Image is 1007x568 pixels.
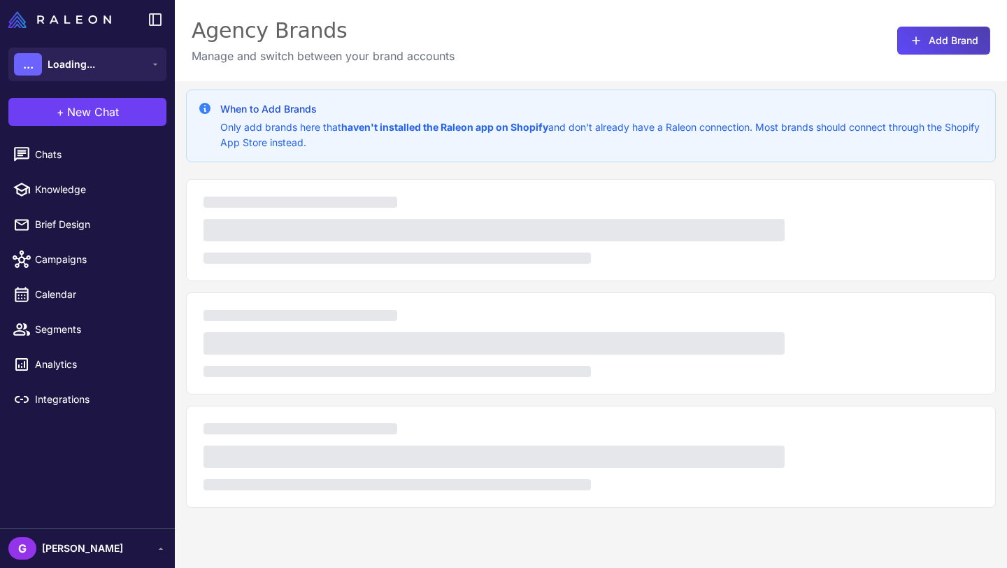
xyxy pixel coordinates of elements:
a: Analytics [6,350,169,379]
a: Brief Design [6,210,169,239]
span: + [57,104,64,120]
span: Integrations [35,392,158,407]
div: ... [14,53,42,76]
div: G [8,537,36,560]
span: [PERSON_NAME] [42,541,123,556]
a: Raleon Logo [8,11,117,28]
a: Chats [6,140,169,169]
img: Raleon Logo [8,11,111,28]
p: Manage and switch between your brand accounts [192,48,455,64]
span: Segments [35,322,158,337]
a: Segments [6,315,169,344]
span: Campaigns [35,252,158,267]
div: Agency Brands [192,17,455,45]
span: Loading... [48,57,95,72]
span: New Chat [67,104,119,120]
button: +New Chat [8,98,166,126]
button: Add Brand [897,27,990,55]
a: Campaigns [6,245,169,274]
span: Calendar [35,287,158,302]
span: Knowledge [35,182,158,197]
h3: When to Add Brands [220,101,984,117]
button: ...Loading... [8,48,166,81]
a: Calendar [6,280,169,309]
span: Brief Design [35,217,158,232]
a: Integrations [6,385,169,414]
span: Chats [35,147,158,162]
p: Only add brands here that and don't already have a Raleon connection. Most brands should connect ... [220,120,984,150]
strong: haven't installed the Raleon app on Shopify [341,121,548,133]
span: Analytics [35,357,158,372]
a: Knowledge [6,175,169,204]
